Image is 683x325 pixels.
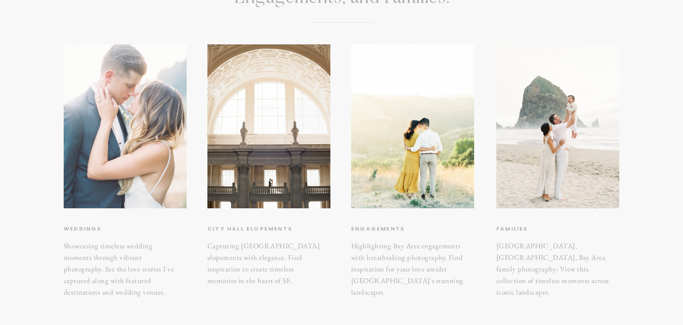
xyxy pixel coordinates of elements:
h3: Showcasing timeless wedding moments through vibrant photography. See the love stories I've captur... [64,240,181,273]
a: Engagements [351,224,439,234]
a: Families [496,224,590,234]
h3: Highlighting Bay Area engagements with breathtaking photography. Find inspiration for your love a... [351,240,468,292]
h3: Capturing [GEOGRAPHIC_DATA] elopements with elegance. Find isnpiration to create timeless memorie... [207,240,324,274]
a: [GEOGRAPHIC_DATA], [GEOGRAPHIC_DATA], Bay Area family photography: View this collection of timele... [496,240,614,292]
a: City hall elopements [207,224,303,234]
a: weddings [64,224,145,234]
